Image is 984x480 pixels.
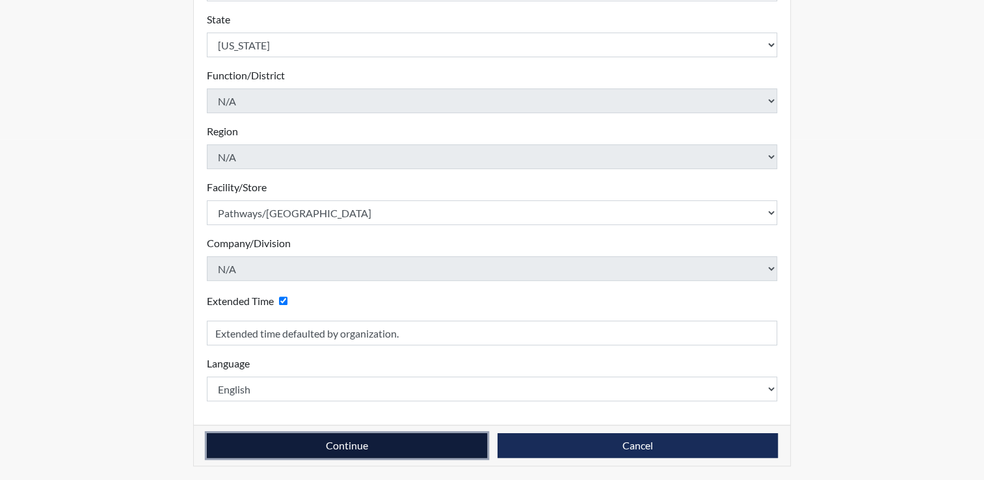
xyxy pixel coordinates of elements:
label: Function/District [207,68,285,83]
div: Checking this box will provide the interviewee with an accomodation of extra time to answer each ... [207,291,293,310]
label: Company/Division [207,235,291,251]
input: Reason for Extension [207,321,778,345]
label: Region [207,124,238,139]
button: Cancel [498,433,778,458]
label: Facility/Store [207,180,267,195]
button: Continue [207,433,487,458]
label: Extended Time [207,293,274,309]
label: Language [207,356,250,371]
label: State [207,12,230,27]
